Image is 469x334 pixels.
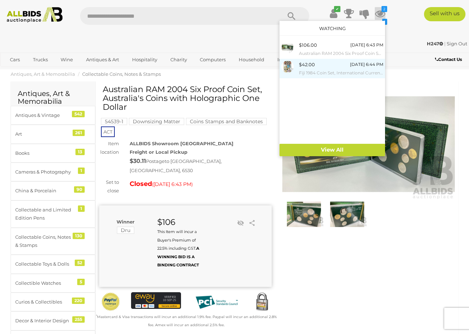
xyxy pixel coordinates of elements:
div: 220 [72,298,85,304]
a: Sports [5,66,29,77]
a: Books 13 [11,144,95,163]
img: eWAY Payment Gateway [131,292,181,309]
b: Winner [117,219,135,225]
a: Contact Us [435,56,464,63]
strong: H247 [427,41,443,46]
a: 2 [375,7,385,20]
a: Downsizing Matter [129,119,184,124]
img: Australian RAM 2004 Six Proof Coin Set, Australia's Coins with Holographic One Dollar [327,202,367,227]
a: China & Porcelain 90 [11,181,95,200]
span: to [GEOGRAPHIC_DATA], [GEOGRAPHIC_DATA], 6530 [130,158,222,173]
small: Mastercard & Visa transactions will incur an additional 1.9% fee. Paypal will incur an additional... [96,315,277,327]
img: 54539-1a.jpeg [281,41,294,53]
img: Allbids.com.au [4,7,66,23]
strong: $106 [157,217,175,227]
a: Hospitality [128,54,162,66]
strong: ALLBIDS Showroom [GEOGRAPHIC_DATA] [130,141,233,146]
a: Collectible Watches 5 [11,274,95,293]
a: Charity [166,54,192,66]
span: $42.00 [299,62,315,67]
img: 54531-16a.jpeg [281,61,294,73]
a: 54539-1 [101,119,127,124]
a: Industrial [273,54,304,66]
div: Collectable Coins, Notes & Stamps [15,233,74,250]
div: 255 [72,316,85,323]
small: Australian RAM 2004 Six Proof Coin Set, Australia's Coins with Holographic One Dollar [299,50,383,57]
a: Household [234,54,269,66]
a: $42.00 [DATE] 6:44 PM Fiji 1984 Coin Set, International Currency with Token/medallions Including ... [279,59,385,78]
a: Trucks [28,54,52,66]
a: Sell with us [424,7,465,21]
div: 5 [77,279,85,285]
a: Sign Out [447,41,467,46]
a: Collectable Coins, Notes & Stamps [82,71,161,77]
span: ( ) [152,181,193,187]
div: Antiques & Vintage [15,111,74,119]
mark: Downsizing Matter [129,118,184,125]
a: H247 [427,41,444,46]
img: Official PayPal Seal [101,292,120,311]
a: Curios & Collectibles 220 [11,293,95,311]
h2: Antiques, Art & Memorabilia [18,90,88,105]
div: [DATE] 6:43 PM [350,41,383,49]
a: Collectable Coins, Notes & Stamps 130 [11,228,95,255]
a: Antiques & Vintage 542 [11,106,95,125]
div: Collectable Toys & Dolls [15,260,74,268]
mark: 54539-1 [101,118,127,125]
a: Watching [319,26,346,31]
div: 261 [73,130,85,136]
a: Art 261 [11,125,95,143]
a: Cameras & Photography 1 [11,163,95,181]
div: Cameras & Photography [15,168,74,176]
small: This Item will incur a Buyer's Premium of 22.5% including GST. [157,229,199,267]
i: 2 [382,6,387,12]
div: Decor & Interior Design [15,317,74,325]
a: View All [279,144,385,156]
li: Unwatch this item [235,218,246,228]
img: PCI DSS compliant [192,292,242,312]
strong: Closed [130,180,152,188]
strong: $30.11 [130,158,146,164]
a: Coins Stamps and Banknotes [186,119,267,124]
div: 90 [74,186,85,193]
span: $106.00 [299,42,317,48]
i: ✔ [334,6,340,12]
a: Wine [56,54,78,66]
div: Set to close [94,178,124,195]
div: Collectable and Limited Edition Pens [15,206,74,222]
a: [GEOGRAPHIC_DATA] [33,66,92,77]
div: 1 [78,205,85,212]
div: Item location [94,140,124,156]
mark: Coins Stamps and Banknotes [186,118,267,125]
strong: Freight or Local Pickup [130,149,187,155]
a: ✔ [328,7,339,20]
a: 1 [375,20,385,33]
a: $106.00 [DATE] 6:43 PM Australian RAM 2004 Six Proof Coin Set, Australia's Coins with Holographic... [279,39,385,59]
div: China & Porcelain [15,187,74,195]
div: Art [15,130,74,138]
span: Antiques, Art & Memorabilia [11,71,75,77]
b: Contact Us [435,57,462,62]
a: Decor & Interior Design 255 [11,311,95,330]
i: 1 [382,19,387,25]
span: ACT [101,126,115,137]
div: Postage [130,156,272,175]
span: | [444,41,446,46]
img: Australian RAM 2004 Six Proof Coin Set, Australia's Coins with Holographic One Dollar [284,202,324,227]
mark: Dru [117,227,134,234]
div: 542 [72,111,85,117]
div: 52 [75,260,85,266]
b: A WINNING BID IS A BINDING CONTRACT [157,246,199,267]
a: Antiques & Art [81,54,124,66]
div: 13 [75,149,85,155]
span: [DATE] 6:43 PM [153,181,191,187]
a: Computers [195,54,230,66]
div: Collectible Watches [15,279,74,287]
div: 1 [78,168,85,174]
img: Secured by Rapid SSL [252,292,272,312]
a: Cars [5,54,24,66]
div: [DATE] 6:44 PM [350,61,383,68]
div: 130 [73,233,85,239]
div: Curios & Collectibles [15,298,74,306]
